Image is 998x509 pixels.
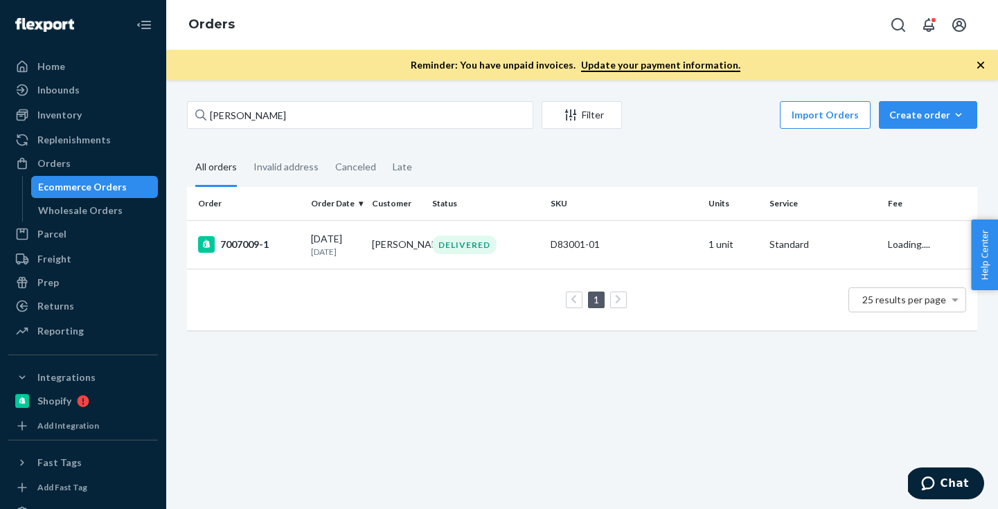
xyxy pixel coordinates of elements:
[8,418,158,434] a: Add Integration
[253,149,319,185] div: Invalid address
[8,104,158,126] a: Inventory
[862,294,946,305] span: 25 results per page
[305,187,366,220] th: Order Date
[37,481,87,493] div: Add Fast Tag
[971,220,998,290] button: Help Center
[8,390,158,412] a: Shopify
[37,370,96,384] div: Integrations
[882,187,977,220] th: Fee
[915,11,943,39] button: Open notifications
[703,220,764,269] td: 1 unit
[311,232,360,258] div: [DATE]
[37,227,66,241] div: Parcel
[37,276,59,289] div: Prep
[195,149,237,187] div: All orders
[427,187,545,220] th: Status
[551,238,697,251] div: D83001-01
[542,108,621,122] div: Filter
[411,58,740,72] p: Reminder: You have unpaid invoices.
[780,101,871,129] button: Import Orders
[38,204,123,217] div: Wholesale Orders
[703,187,764,220] th: Units
[15,18,74,32] img: Flexport logo
[591,294,602,305] a: Page 1 is your current page
[8,55,158,78] a: Home
[37,157,71,170] div: Orders
[37,252,71,266] div: Freight
[8,223,158,245] a: Parcel
[8,152,158,175] a: Orders
[945,11,973,39] button: Open account menu
[31,176,159,198] a: Ecommerce Orders
[8,366,158,389] button: Integrations
[130,11,158,39] button: Close Navigation
[38,180,127,194] div: Ecommerce Orders
[764,187,882,220] th: Service
[187,187,305,220] th: Order
[8,479,158,496] a: Add Fast Tag
[8,295,158,317] a: Returns
[908,467,984,502] iframe: Opens a widget where you can chat to one of our agents
[187,101,533,129] input: Search orders
[37,394,71,408] div: Shopify
[177,5,246,45] ol: breadcrumbs
[581,59,740,72] a: Update your payment information.
[188,17,235,32] a: Orders
[37,83,80,97] div: Inbounds
[37,420,99,431] div: Add Integration
[37,324,84,338] div: Reporting
[8,452,158,474] button: Fast Tags
[879,101,977,129] button: Create order
[311,246,360,258] p: [DATE]
[884,11,912,39] button: Open Search Box
[542,101,622,129] button: Filter
[37,456,82,470] div: Fast Tags
[8,79,158,101] a: Inbounds
[37,108,82,122] div: Inventory
[37,299,74,313] div: Returns
[372,197,421,209] div: Customer
[198,236,300,253] div: 7007009-1
[8,248,158,270] a: Freight
[31,199,159,222] a: Wholesale Orders
[545,187,703,220] th: SKU
[37,60,65,73] div: Home
[8,320,158,342] a: Reporting
[882,220,977,269] td: Loading....
[366,220,427,269] td: [PERSON_NAME]
[432,235,497,254] div: DELIVERED
[889,108,967,122] div: Create order
[37,133,111,147] div: Replenishments
[393,149,412,185] div: Late
[8,129,158,151] a: Replenishments
[8,271,158,294] a: Prep
[769,238,877,251] p: Standard
[335,149,376,185] div: Canceled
